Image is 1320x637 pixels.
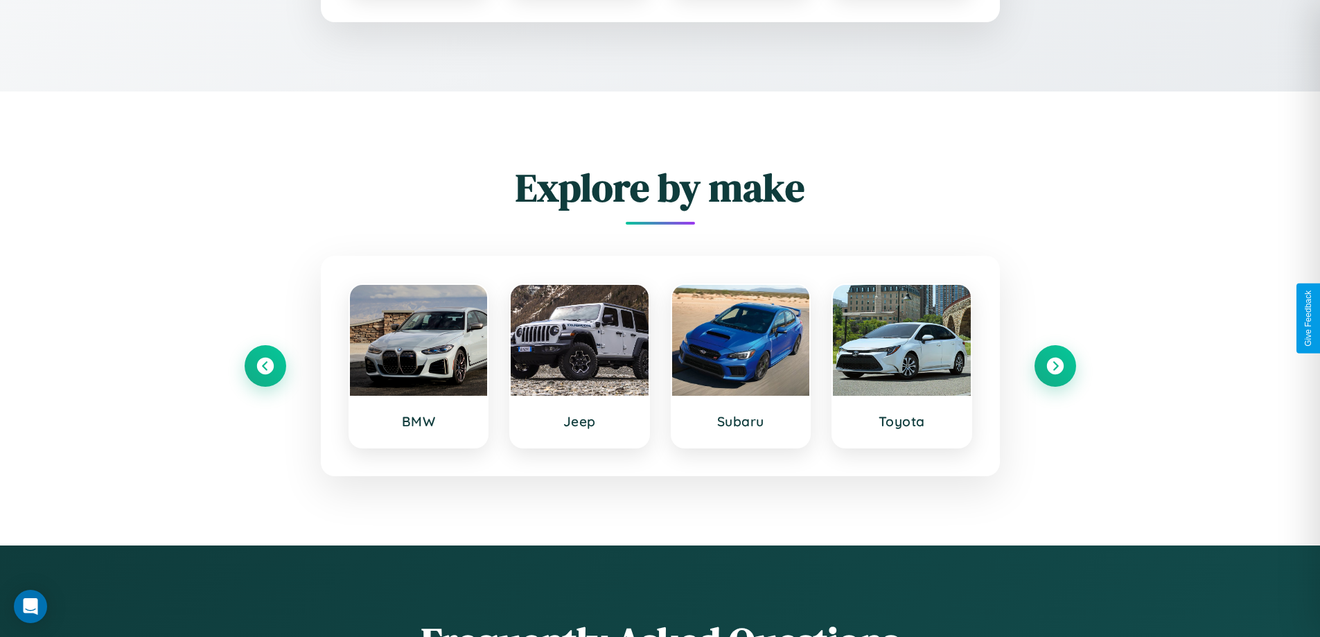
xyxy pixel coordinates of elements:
div: Open Intercom Messenger [14,590,47,623]
h3: Subaru [686,413,796,430]
h3: BMW [364,413,474,430]
div: Give Feedback [1303,290,1313,347]
h2: Explore by make [245,161,1076,214]
h3: Toyota [847,413,957,430]
h3: Jeep [525,413,635,430]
